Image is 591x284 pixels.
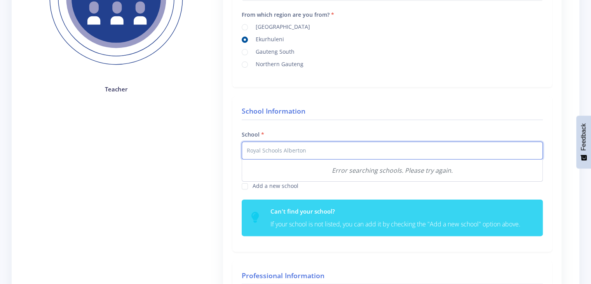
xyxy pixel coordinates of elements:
label: Northern Gauteng [253,60,303,66]
label: [GEOGRAPHIC_DATA] [253,23,310,29]
span: Feedback [580,123,587,151]
h4: Teacher [36,85,197,94]
button: Feedback - Show survey [576,116,591,168]
label: Ekurhuleni [253,35,284,41]
div: Error searching schools. Please try again. [242,160,542,181]
p: If your school is not listed, you can add it by checking the "Add a new school" option above. [270,219,533,230]
h6: Can't find your school? [270,207,533,216]
label: Gauteng South [253,47,295,54]
input: Start typing to search for your school [242,142,543,160]
label: From which region are you from? [242,11,334,19]
label: School [242,130,264,138]
label: Add a new school [253,182,298,188]
h4: School Information [242,106,543,120]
